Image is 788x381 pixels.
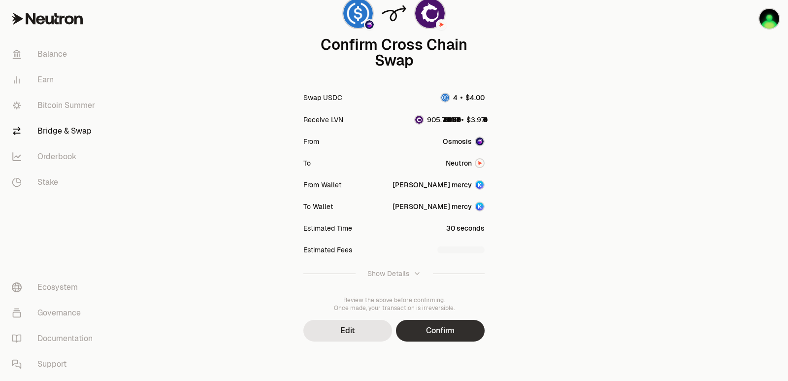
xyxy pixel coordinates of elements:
div: Show Details [367,269,409,278]
div: [PERSON_NAME] mercy [393,180,472,190]
div: To Wallet [303,202,333,211]
a: Orderbook [4,144,106,170]
div: Review the above before confirming. Once made, your transaction is irreversible. [303,296,485,312]
img: Osmosis Logo [365,20,374,29]
img: Account Image [476,203,484,210]
a: Stake [4,170,106,195]
button: [PERSON_NAME] mercyAccount Image [393,180,485,190]
img: sandy mercy [759,9,779,29]
a: Documentation [4,326,106,351]
a: Governance [4,300,106,326]
img: LVN Logo [415,116,423,124]
a: Ecosystem [4,275,106,300]
div: Estimated Time [303,223,352,233]
div: Confirm Cross Chain Swap [303,37,485,69]
a: Bitcoin Summer [4,93,106,118]
div: From [303,137,319,146]
button: Show Details [303,261,485,286]
img: Neutron Logo [476,159,484,167]
a: Support [4,351,106,377]
div: 30 seconds [446,223,485,233]
div: Swap USDC [303,93,342,103]
img: Account Image [476,181,484,189]
a: Balance [4,41,106,67]
button: Confirm [396,320,485,342]
button: [PERSON_NAME] mercyAccount Image [393,202,485,211]
img: Neutron Logo [437,20,446,29]
button: Edit [303,320,392,342]
a: Earn [4,67,106,93]
div: Receive LVN [303,115,343,125]
img: USDC Logo [441,94,449,102]
span: Osmosis [443,137,472,146]
img: Osmosis Logo [476,138,484,145]
div: From Wallet [303,180,341,190]
span: Neutron [446,158,472,168]
div: Estimated Fees [303,245,352,255]
a: Bridge & Swap [4,118,106,144]
div: To [303,158,311,168]
div: [PERSON_NAME] mercy [393,202,472,211]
